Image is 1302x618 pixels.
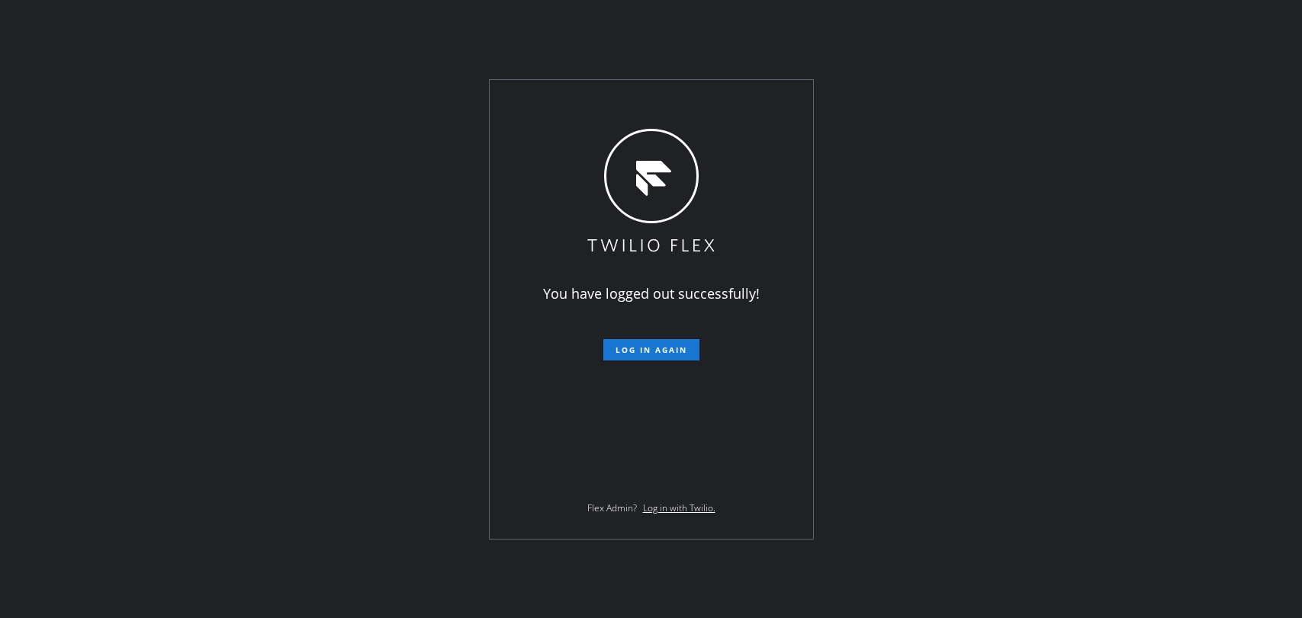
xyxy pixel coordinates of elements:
[603,339,699,360] button: Log in again
[643,501,715,514] a: Log in with Twilio.
[587,501,637,514] span: Flex Admin?
[616,344,687,355] span: Log in again
[543,284,760,303] span: You have logged out successfully!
